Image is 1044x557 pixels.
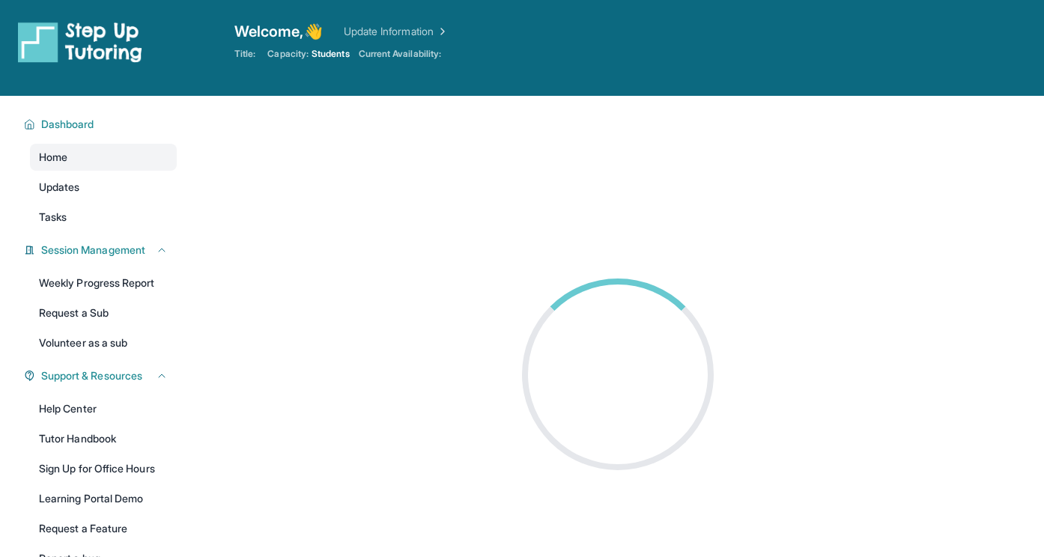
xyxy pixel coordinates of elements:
img: Chevron Right [434,24,449,39]
a: Home [30,144,177,171]
span: Dashboard [41,117,94,132]
a: Volunteer as a sub [30,329,177,356]
span: Current Availability: [359,48,441,60]
a: Learning Portal Demo [30,485,177,512]
button: Session Management [35,243,168,258]
a: Request a Sub [30,299,177,326]
span: Tasks [39,210,67,225]
a: Tasks [30,204,177,231]
a: Sign Up for Office Hours [30,455,177,482]
a: Help Center [30,395,177,422]
span: Updates [39,180,80,195]
span: Session Management [41,243,145,258]
span: Home [39,150,67,165]
span: Students [312,48,350,60]
span: Support & Resources [41,368,142,383]
a: Update Information [344,24,449,39]
a: Request a Feature [30,515,177,542]
a: Tutor Handbook [30,425,177,452]
button: Support & Resources [35,368,168,383]
img: logo [18,21,142,63]
span: Welcome, 👋 [234,21,323,42]
button: Dashboard [35,117,168,132]
a: Weekly Progress Report [30,270,177,296]
span: Capacity: [267,48,309,60]
span: Title: [234,48,255,60]
a: Updates [30,174,177,201]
